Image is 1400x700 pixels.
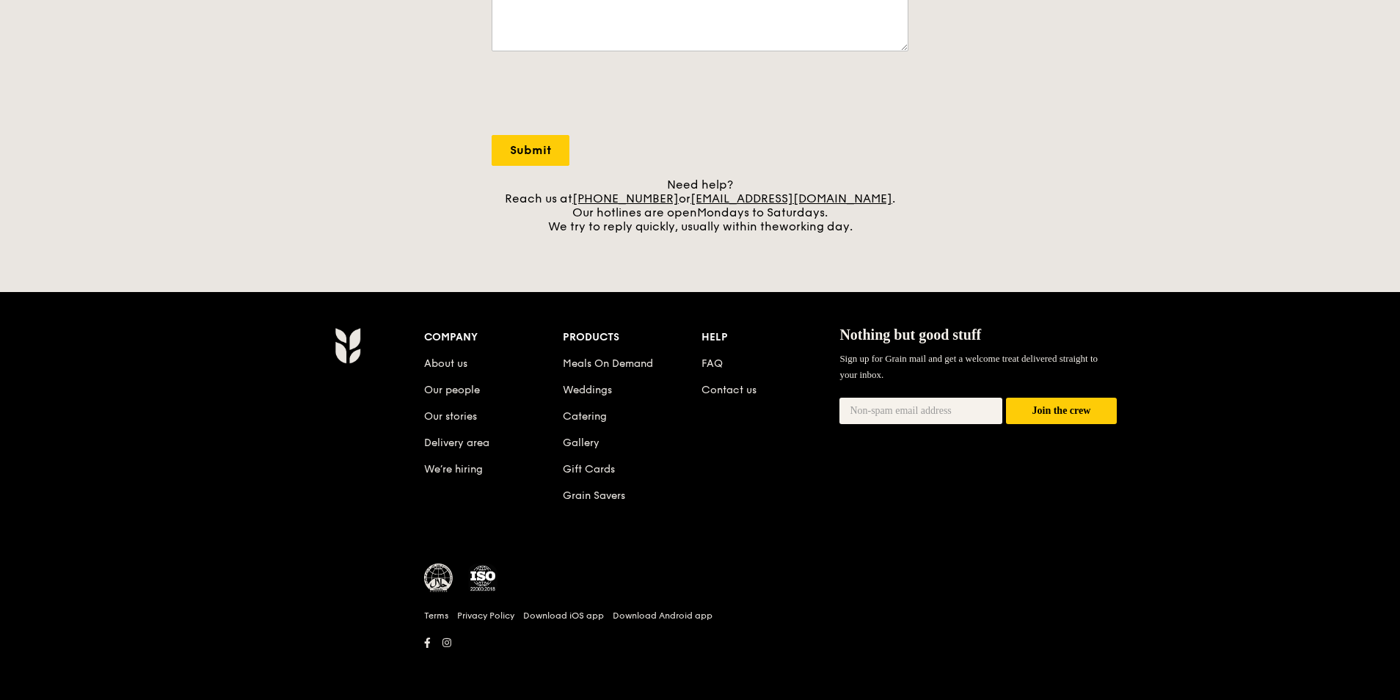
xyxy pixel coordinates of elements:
[277,653,1123,665] h6: Revision
[492,178,908,233] div: Need help? Reach us at or . Our hotlines are open We try to reply quickly, usually within the
[335,327,360,364] img: Grain
[424,463,483,475] a: We’re hiring
[424,410,477,423] a: Our stories
[701,327,840,348] div: Help
[697,205,828,219] span: Mondays to Saturdays.
[701,384,756,396] a: Contact us
[492,66,715,123] iframe: reCAPTCHA
[613,610,712,621] a: Download Android app
[424,357,467,370] a: About us
[779,219,853,233] span: working day.
[563,410,607,423] a: Catering
[563,463,615,475] a: Gift Cards
[839,353,1098,380] span: Sign up for Grain mail and get a welcome treat delivered straight to your inbox.
[492,135,569,166] input: Submit
[563,437,599,449] a: Gallery
[424,564,453,593] img: MUIS Halal Certified
[839,398,1002,424] input: Non-spam email address
[563,327,701,348] div: Products
[572,192,679,205] a: [PHONE_NUMBER]
[523,610,604,621] a: Download iOS app
[701,357,723,370] a: FAQ
[424,327,563,348] div: Company
[424,437,489,449] a: Delivery area
[563,357,653,370] a: Meals On Demand
[839,327,981,343] span: Nothing but good stuff
[424,610,448,621] a: Terms
[690,192,892,205] a: [EMAIL_ADDRESS][DOMAIN_NAME]
[1006,398,1117,425] button: Join the crew
[457,610,514,621] a: Privacy Policy
[563,489,625,502] a: Grain Savers
[468,564,497,593] img: ISO Certified
[424,384,480,396] a: Our people
[563,384,612,396] a: Weddings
